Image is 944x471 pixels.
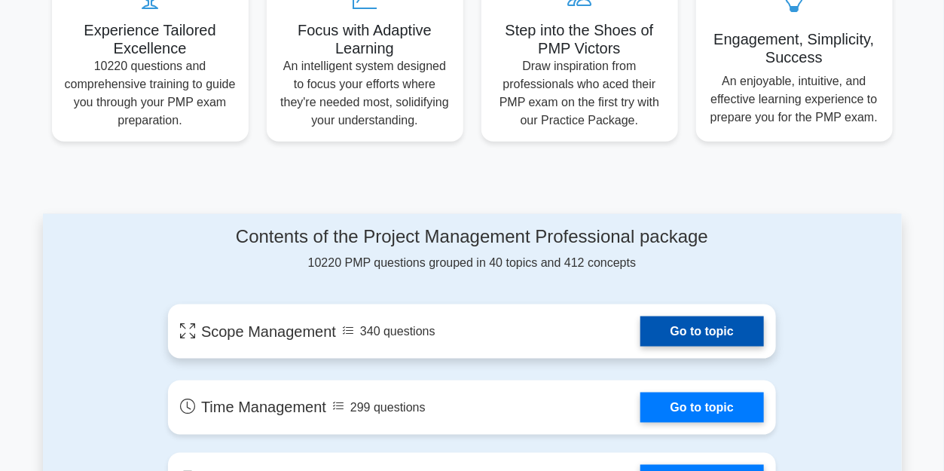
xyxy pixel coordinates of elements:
[708,30,881,66] h5: Engagement, Simplicity, Success
[64,57,237,130] p: 10220 questions and comprehensive training to guide you through your PMP exam preparation.
[279,57,451,130] p: An intelligent system designed to focus your efforts where they're needed most, solidifying your ...
[493,57,666,130] p: Draw inspiration from professionals who aced their PMP exam on the first try with our Practice Pa...
[493,21,666,57] h5: Step into the Shoes of PMP Victors
[168,226,776,248] h4: Contents of the Project Management Professional package
[640,317,764,347] a: Go to topic
[640,393,764,423] a: Go to topic
[708,72,881,127] p: An enjoyable, intuitive, and effective learning experience to prepare you for the PMP exam.
[168,226,776,272] div: 10220 PMP questions grouped in 40 topics and 412 concepts
[64,21,237,57] h5: Experience Tailored Excellence
[279,21,451,57] h5: Focus with Adaptive Learning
